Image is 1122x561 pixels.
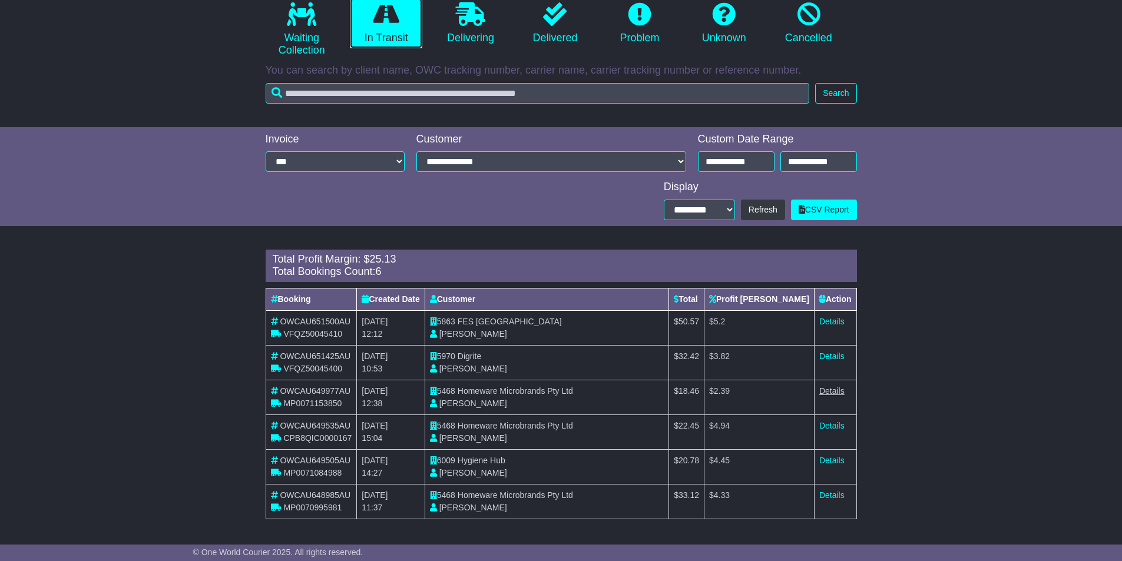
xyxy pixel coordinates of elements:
[669,484,704,519] td: $
[280,386,350,396] span: OWCAU649977AU
[439,364,507,373] span: [PERSON_NAME]
[362,456,388,465] span: [DATE]
[819,456,845,465] a: Details
[669,345,704,380] td: $
[669,310,704,345] td: $
[741,200,785,220] button: Refresh
[439,468,507,477] span: [PERSON_NAME]
[819,386,845,396] a: Details
[819,317,845,326] a: Details
[437,351,455,361] span: 5970
[704,449,815,484] td: $
[439,399,507,408] span: [PERSON_NAME]
[458,317,562,326] span: FES [GEOGRAPHIC_DATA]
[679,351,699,361] span: 32.42
[704,310,815,345] td: $
[714,351,730,361] span: 3.82
[283,399,342,408] span: MP0071153850
[283,364,342,373] span: VFQZ50045400
[458,421,573,430] span: Homeware Microbrands Pty Ltd
[362,364,382,373] span: 10:53
[791,200,857,220] a: CSV Report
[679,456,699,465] span: 20.78
[437,317,455,326] span: 5863
[437,421,455,430] span: 5468
[362,421,388,430] span: [DATE]
[714,386,730,396] span: 2.39
[458,386,573,396] span: Homeware Microbrands Pty Ltd
[714,317,725,326] span: 5.2
[704,414,815,449] td: $
[669,449,704,484] td: $
[704,288,815,310] th: Profit [PERSON_NAME]
[266,133,405,146] div: Invoice
[362,468,382,477] span: 14:27
[819,351,845,361] a: Details
[437,490,455,500] span: 5468
[714,456,730,465] span: 4.45
[283,503,342,512] span: MP0070995981
[439,503,507,512] span: [PERSON_NAME]
[819,490,845,500] a: Details
[458,456,505,465] span: Hygiene Hub
[669,414,704,449] td: $
[280,456,350,465] span: OWCAU649505AU
[357,288,425,310] th: Created Date
[283,468,342,477] span: MP0071084988
[362,386,388,396] span: [DATE]
[698,133,857,146] div: Custom Date Range
[458,351,481,361] span: Digrite
[370,253,396,265] span: 25.13
[437,386,455,396] span: 5468
[273,253,850,266] div: Total Profit Margin: $
[280,421,350,430] span: OWCAU649535AU
[280,317,350,326] span: OWCAU651500AU
[280,351,350,361] span: OWCAU651425AU
[362,503,382,512] span: 11:37
[362,317,388,326] span: [DATE]
[669,380,704,414] td: $
[679,490,699,500] span: 33.12
[193,547,363,557] span: © One World Courier 2025. All rights reserved.
[679,421,699,430] span: 22.45
[376,265,382,277] span: 6
[283,329,342,338] span: VFQZ50045410
[814,288,856,310] th: Action
[266,64,857,77] p: You can search by client name, OWC tracking number, carrier name, carrier tracking number or refe...
[425,288,668,310] th: Customer
[679,317,699,326] span: 50.57
[439,433,507,443] span: [PERSON_NAME]
[362,329,382,338] span: 12:12
[669,288,704,310] th: Total
[458,490,573,500] span: Homeware Microbrands Pty Ltd
[679,386,699,396] span: 18.46
[439,329,507,338] span: [PERSON_NAME]
[815,83,856,104] button: Search
[273,265,850,278] div: Total Bookings Count:
[437,456,455,465] span: 6009
[819,421,845,430] a: Details
[714,490,730,500] span: 4.33
[266,288,357,310] th: Booking
[362,399,382,408] span: 12:38
[362,433,382,443] span: 15:04
[362,490,388,500] span: [DATE]
[704,380,815,414] td: $
[664,181,857,194] div: Display
[283,433,352,443] span: CPB8QIC0000167
[416,133,686,146] div: Customer
[704,484,815,519] td: $
[280,490,350,500] span: OWCAU648985AU
[714,421,730,430] span: 4.94
[362,351,388,361] span: [DATE]
[704,345,815,380] td: $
